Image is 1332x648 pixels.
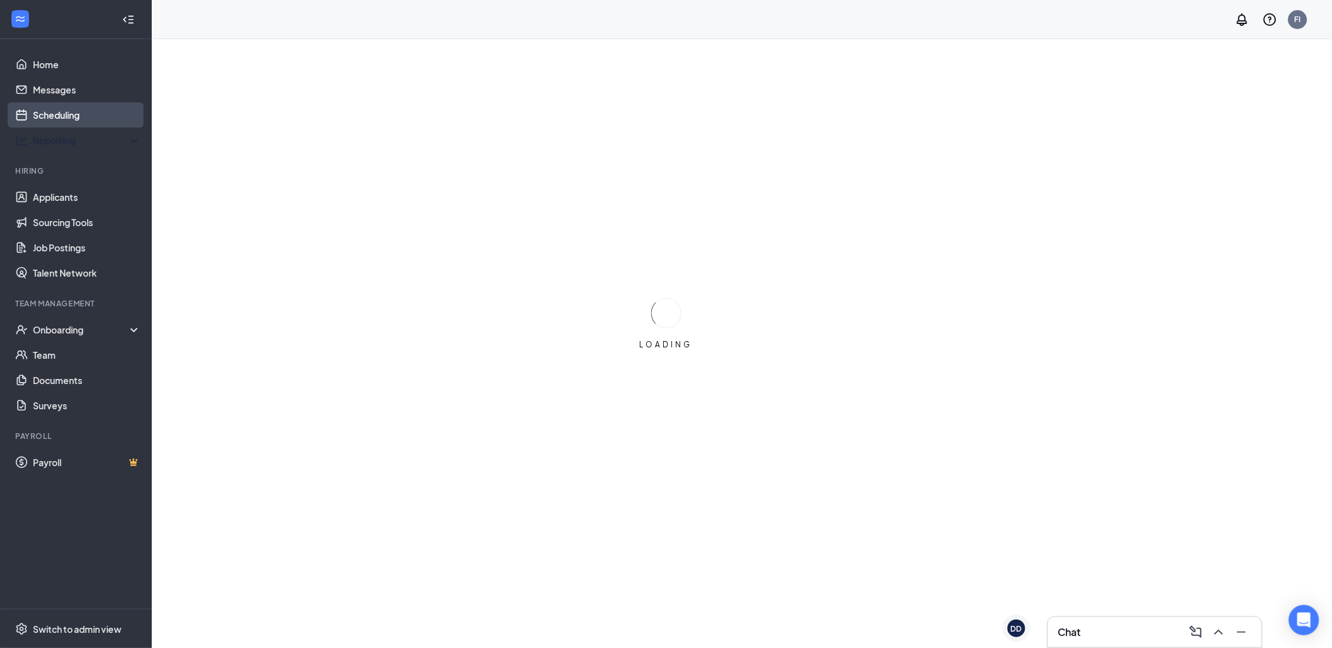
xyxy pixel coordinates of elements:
[33,77,141,102] a: Messages
[33,342,141,368] a: Team
[33,235,141,260] a: Job Postings
[33,623,121,635] div: Switch to admin view
[33,323,130,336] div: Onboarding
[33,450,141,475] a: PayrollCrown
[33,368,141,393] a: Documents
[15,431,138,441] div: Payroll
[1188,625,1204,640] svg: ComposeMessage
[635,339,698,350] div: LOADING
[15,623,28,635] svg: Settings
[15,323,28,336] svg: UserCheck
[1234,625,1249,640] svg: Minimize
[33,102,141,128] a: Scheduling
[33,134,142,147] div: Reporting
[14,13,27,25] svg: WorkstreamLogo
[1231,622,1252,642] button: Minimize
[33,260,141,285] a: Talent Network
[122,13,135,26] svg: Collapse
[1289,605,1319,635] div: Open Intercom Messenger
[1186,622,1206,642] button: ComposeMessage
[1209,622,1229,642] button: ChevronUp
[15,134,28,147] svg: Analysis
[1295,14,1301,25] div: FI
[33,393,141,418] a: Surveys
[1211,625,1226,640] svg: ChevronUp
[33,52,141,77] a: Home
[1262,12,1278,27] svg: QuestionInfo
[15,165,138,176] div: Hiring
[33,210,141,235] a: Sourcing Tools
[15,298,138,309] div: Team Management
[1235,12,1250,27] svg: Notifications
[1058,625,1081,639] h3: Chat
[33,184,141,210] a: Applicants
[1011,623,1022,634] div: DD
